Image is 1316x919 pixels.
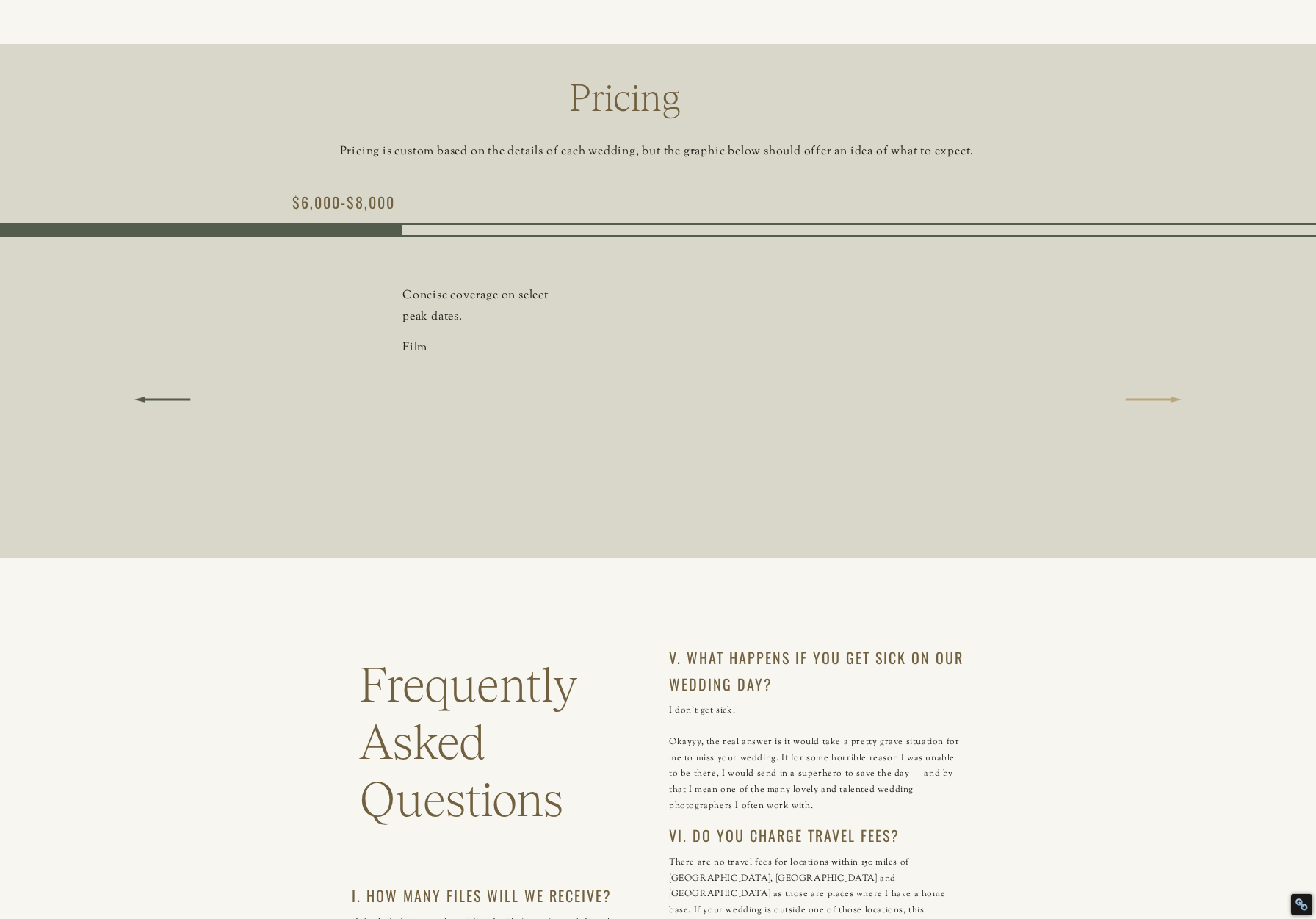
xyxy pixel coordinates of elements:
[669,822,951,855] div: VI. Do you charge travel fees?
[669,644,980,698] div: V. What happens if you get sick on our wedding day?
[285,189,402,218] h2: $6,000-$8,000
[1295,898,1309,912] div: Restore Info Box &#10;&#10;NoFollow Info:&#10; META-Robots NoFollow: &#09;false&#10; META-Robots ...
[669,703,963,822] p: I don't get sick. Okayyy, the real answer is it would take a pretty grave situation for me to mis...
[402,286,560,336] p: Concise coverage on select peak dates.
[352,882,621,907] div: I. How Many Files will we receive?
[359,656,613,834] h1: Frequently Asked Questions
[540,76,709,117] h2: Pricing
[402,338,560,363] p: Film
[248,142,1066,157] p: Pricing is custom based on the details of each wedding, but the graphic below should offer an ide...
